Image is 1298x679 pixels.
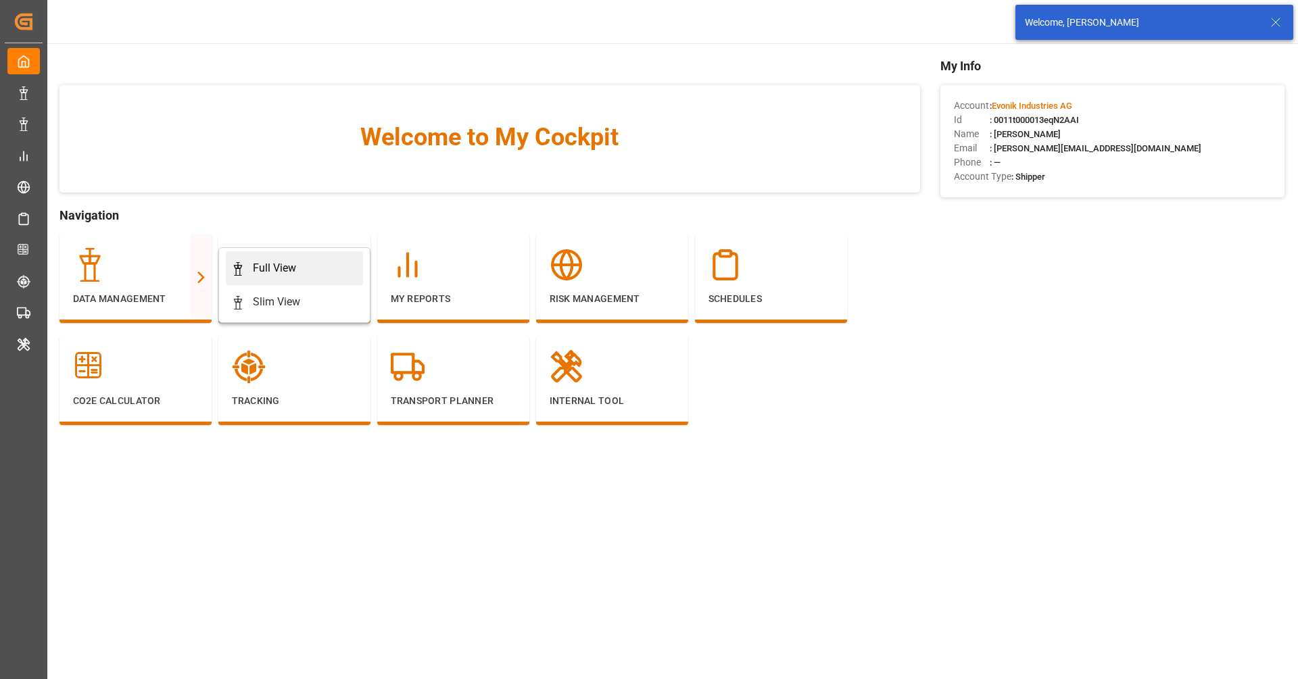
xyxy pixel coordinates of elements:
[954,127,990,141] span: Name
[954,99,990,113] span: Account
[954,170,1011,184] span: Account Type
[954,141,990,155] span: Email
[550,394,675,408] p: Internal Tool
[253,294,300,310] div: Slim View
[954,155,990,170] span: Phone
[954,113,990,127] span: Id
[1011,172,1045,182] span: : Shipper
[391,292,516,306] p: My Reports
[59,206,920,224] span: Navigation
[990,115,1079,125] span: : 0011t000013eqN2AAI
[992,101,1072,111] span: Evonik Industries AG
[232,394,357,408] p: Tracking
[226,285,363,319] a: Slim View
[253,260,296,276] div: Full View
[391,394,516,408] p: Transport Planner
[990,101,1072,111] span: :
[990,129,1061,139] span: : [PERSON_NAME]
[226,251,363,285] a: Full View
[87,119,893,155] span: Welcome to My Cockpit
[940,57,1284,75] span: My Info
[708,292,834,306] p: Schedules
[990,143,1201,153] span: : [PERSON_NAME][EMAIL_ADDRESS][DOMAIN_NAME]
[990,157,1001,168] span: : —
[73,292,198,306] p: Data Management
[73,394,198,408] p: CO2e Calculator
[1025,16,1257,30] div: Welcome, [PERSON_NAME]
[550,292,675,306] p: Risk Management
